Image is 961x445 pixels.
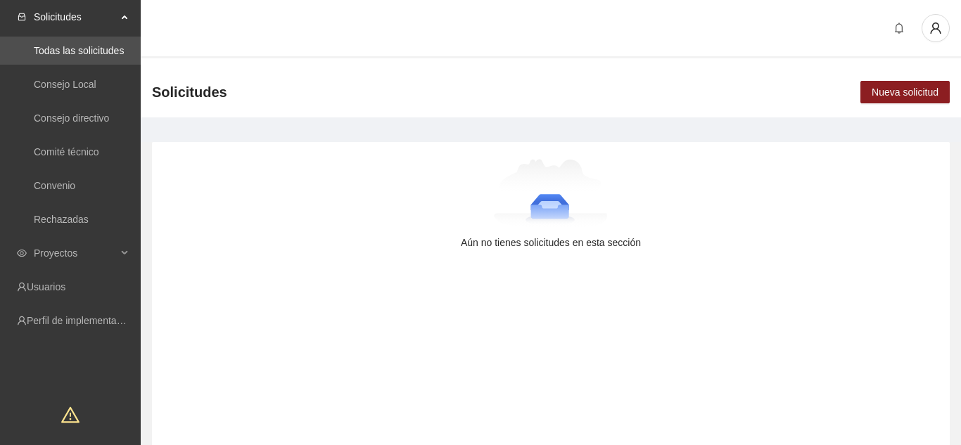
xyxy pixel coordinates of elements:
span: eye [17,248,27,258]
span: Solicitudes [152,81,227,103]
a: Todas las solicitudes [34,45,124,56]
a: Comité técnico [34,146,99,157]
a: Consejo directivo [34,112,109,124]
a: Convenio [34,180,75,191]
span: user [922,22,949,34]
button: Nueva solicitud [860,81,950,103]
span: Nueva solicitud [872,84,938,100]
img: Aún no tienes solicitudes en esta sección [494,159,609,229]
a: Rechazadas [34,214,89,225]
span: inbox [17,12,27,22]
a: Usuarios [27,281,65,292]
span: Solicitudes [34,3,117,31]
button: user [922,14,950,42]
div: Aún no tienes solicitudes en esta sección [174,235,927,250]
span: warning [61,406,79,424]
a: Perfil de implementadora [27,315,136,326]
span: bell [889,22,910,34]
span: Proyectos [34,239,117,267]
a: Consejo Local [34,79,96,90]
button: bell [888,17,910,39]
